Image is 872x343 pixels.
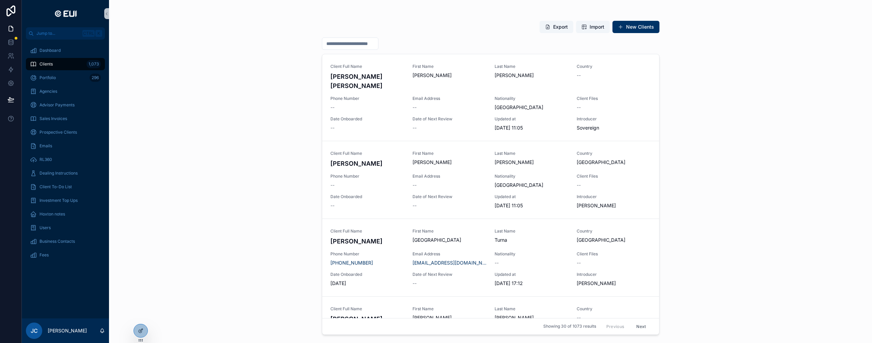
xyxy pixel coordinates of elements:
[330,174,404,179] span: Phone Number
[26,208,105,220] a: Hoxton notes
[412,174,486,179] span: Email Address
[26,126,105,138] a: Prospective Clients
[40,89,57,94] span: Agencies
[543,324,596,329] span: Showing 30 of 1073 results
[540,21,573,33] button: Export
[40,130,77,135] span: Prospective Clients
[330,314,404,324] h4: [PERSON_NAME]
[577,174,651,179] span: Client Files
[577,202,651,209] span: [PERSON_NAME]
[322,141,659,219] a: Client Full Name[PERSON_NAME]First Name[PERSON_NAME]Last Name[PERSON_NAME]Country[GEOGRAPHIC_DATA...
[82,30,95,37] span: Ctrl
[330,280,404,287] span: [DATE]
[495,151,569,156] span: Last Name
[495,306,569,312] span: Last Name
[330,116,404,122] span: Date Onboarded
[40,48,61,53] span: Dashboard
[90,74,101,82] div: 296
[330,259,373,266] a: [PHONE_NUMBER]
[576,21,610,33] button: Import
[495,182,543,189] span: [GEOGRAPHIC_DATA]
[26,72,105,84] a: Portfolio296
[26,249,105,261] a: Fees
[495,116,569,122] span: Updated at
[412,228,486,234] span: First Name
[412,124,417,131] span: --
[495,159,569,166] span: [PERSON_NAME]
[40,170,78,176] span: Dealing Instructions
[26,58,105,70] a: Clients1,073
[330,159,404,168] h4: [PERSON_NAME]
[577,159,651,166] span: [GEOGRAPHIC_DATA]
[577,182,581,189] span: --
[412,314,486,321] span: [PERSON_NAME]
[495,272,569,277] span: Updated at
[412,104,417,111] span: --
[40,211,65,217] span: Hoxton notes
[577,151,651,156] span: Country
[412,96,486,101] span: Email Address
[577,306,651,312] span: Country
[26,181,105,193] a: Client To-Do List
[330,306,404,312] span: Client Full Name
[577,96,651,101] span: Client Files
[577,251,651,257] span: Client Files
[330,72,404,90] h4: [PERSON_NAME] [PERSON_NAME]
[495,64,569,69] span: Last Name
[330,272,404,277] span: Date Onboarded
[495,228,569,234] span: Last Name
[412,159,486,166] span: [PERSON_NAME]
[495,314,569,321] span: [PERSON_NAME]
[577,228,651,234] span: Country
[612,21,659,33] button: New Clients
[26,140,105,152] a: Emails
[26,222,105,234] a: Users
[330,202,334,209] span: --
[330,228,404,234] span: Client Full Name
[577,194,651,199] span: Introducer
[31,327,38,335] span: JC
[26,27,105,40] button: Jump to...CtrlK
[412,272,486,277] span: Date of Next Review
[22,40,109,270] div: scrollable content
[48,327,87,334] p: [PERSON_NAME]
[412,259,486,266] a: [EMAIL_ADDRESS][DOMAIN_NAME]
[412,251,486,257] span: Email Address
[40,252,49,258] span: Fees
[26,85,105,98] a: Agencies
[40,184,72,190] span: Client To-Do List
[495,259,499,266] span: --
[96,31,102,36] span: K
[40,61,53,67] span: Clients
[412,116,486,122] span: Date of Next Review
[26,167,105,179] a: Dealing Instructions
[26,235,105,248] a: Business Contacts
[495,251,569,257] span: Nationality
[577,124,651,131] span: Sovereign
[26,113,105,125] a: Sales Invoices
[40,75,56,80] span: Portfolio
[412,182,417,189] span: --
[495,194,569,199] span: Updated at
[577,116,651,122] span: Introducer
[26,194,105,207] a: Investment Top Ups
[495,202,569,209] span: [DATE] 11:05
[412,64,486,69] span: First Name
[330,64,404,69] span: Client Full Name
[412,202,417,209] span: --
[36,31,80,36] span: Jump to...
[495,104,543,111] span: [GEOGRAPHIC_DATA]
[412,237,486,243] span: [GEOGRAPHIC_DATA]
[330,251,404,257] span: Phone Number
[495,280,569,287] span: [DATE] 17:12
[330,151,404,156] span: Client Full Name
[40,198,78,203] span: Investment Top Ups
[40,225,51,230] span: Users
[412,194,486,199] span: Date of Next Review
[330,96,404,101] span: Phone Number
[412,72,486,79] span: [PERSON_NAME]
[412,280,417,287] span: --
[412,306,486,312] span: First Name
[87,60,101,68] div: 1,073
